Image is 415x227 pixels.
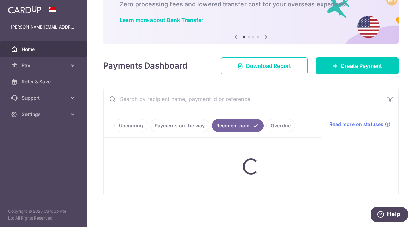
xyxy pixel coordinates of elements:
[103,60,187,72] h4: Payments Dashboard
[246,62,291,70] span: Download Report
[120,0,382,8] h6: Zero processing fees and lowered transfer cost for your overseas expenses
[221,57,308,74] a: Download Report
[212,119,264,132] a: Recipient paid
[120,17,203,23] a: Learn more about Bank Transfer
[316,57,399,74] a: Create Payment
[341,62,382,70] span: Create Payment
[22,111,67,118] span: Settings
[22,62,67,69] span: Pay
[22,78,67,85] span: Refer & Save
[8,5,41,14] img: CardUp
[22,95,67,101] span: Support
[22,46,67,53] span: Home
[329,121,383,128] span: Read more on statuses
[371,207,408,224] iframe: Opens a widget where you can find more information
[329,121,390,128] a: Read more on statuses
[11,24,76,31] p: [PERSON_NAME][EMAIL_ADDRESS][DOMAIN_NAME]
[104,88,382,110] input: Search by recipient name, payment id or reference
